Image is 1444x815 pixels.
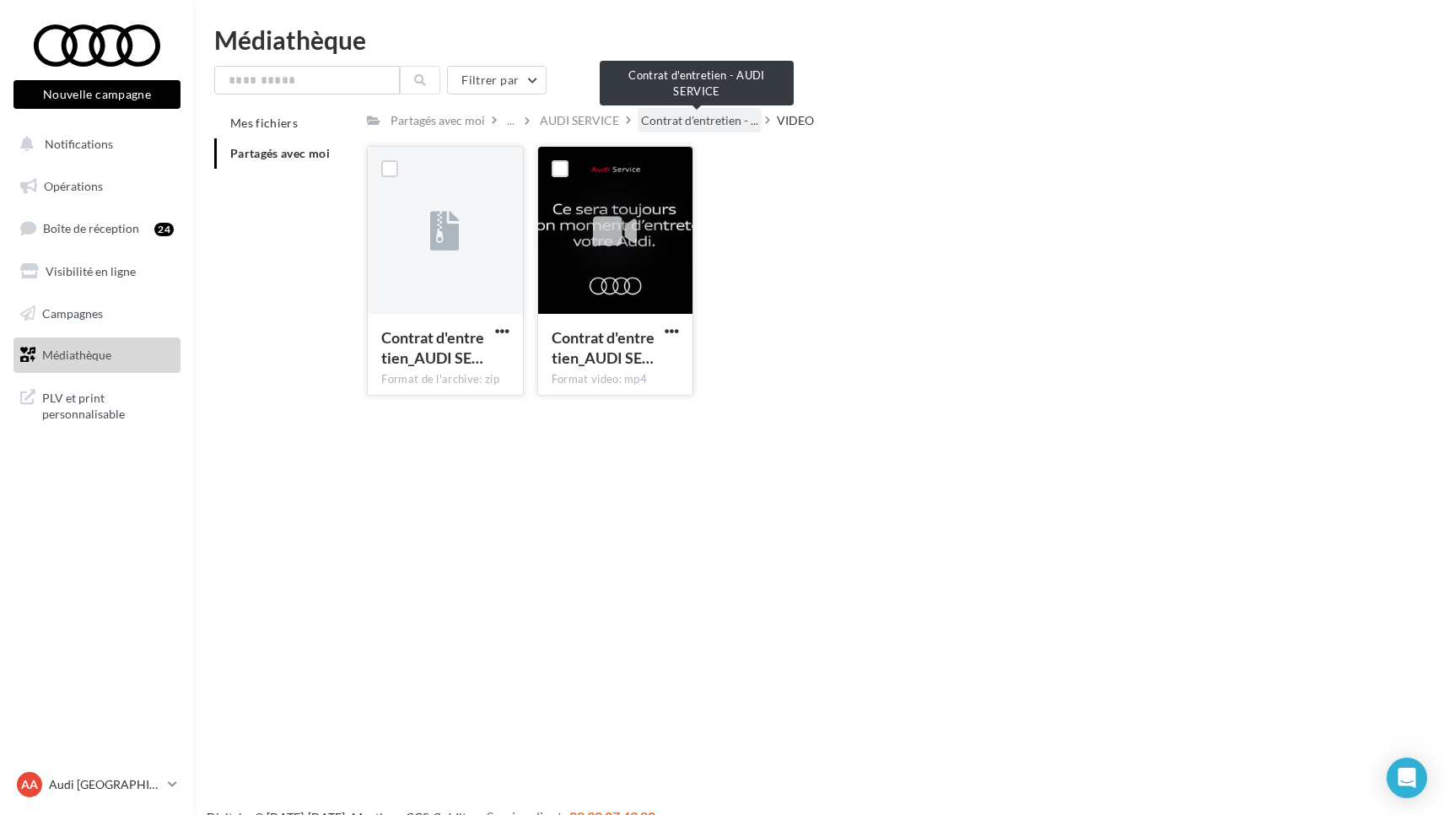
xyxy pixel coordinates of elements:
[10,254,184,289] a: Visibilité en ligne
[214,27,1424,52] div: Médiathèque
[154,223,174,236] div: 24
[42,305,103,320] span: Campagnes
[42,386,174,423] span: PLV et print personnalisable
[10,210,184,246] a: Boîte de réception24
[381,328,484,367] span: Contrat d'entretien_AUDI SERVICE_VIDEO
[10,127,177,162] button: Notifications
[10,296,184,332] a: Campagnes
[391,112,485,129] div: Partagés avec moi
[21,776,38,793] span: AA
[44,179,103,193] span: Opérations
[10,337,184,373] a: Médiathèque
[381,372,509,387] div: Format de l'archive: zip
[46,264,136,278] span: Visibilité en ligne
[641,112,758,129] span: Contrat d'entretien - ...
[42,348,111,362] span: Médiathèque
[504,109,518,132] div: ...
[10,380,184,429] a: PLV et print personnalisable
[10,169,184,204] a: Opérations
[540,112,619,129] div: AUDI SERVICE
[552,328,655,367] span: Contrat d'entretien_AUDI SERVICE_VIDEO_CONCESSION
[13,80,180,109] button: Nouvelle campagne
[13,769,180,801] a: AA Audi [GEOGRAPHIC_DATA]
[43,221,139,235] span: Boîte de réception
[600,61,794,105] div: Contrat d'entretien - AUDI SERVICE
[45,137,113,151] span: Notifications
[230,116,298,130] span: Mes fichiers
[49,776,161,793] p: Audi [GEOGRAPHIC_DATA]
[552,372,679,387] div: Format video: mp4
[1387,758,1427,798] div: Open Intercom Messenger
[777,112,814,129] div: VIDEO
[230,146,330,160] span: Partagés avec moi
[447,66,547,94] button: Filtrer par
